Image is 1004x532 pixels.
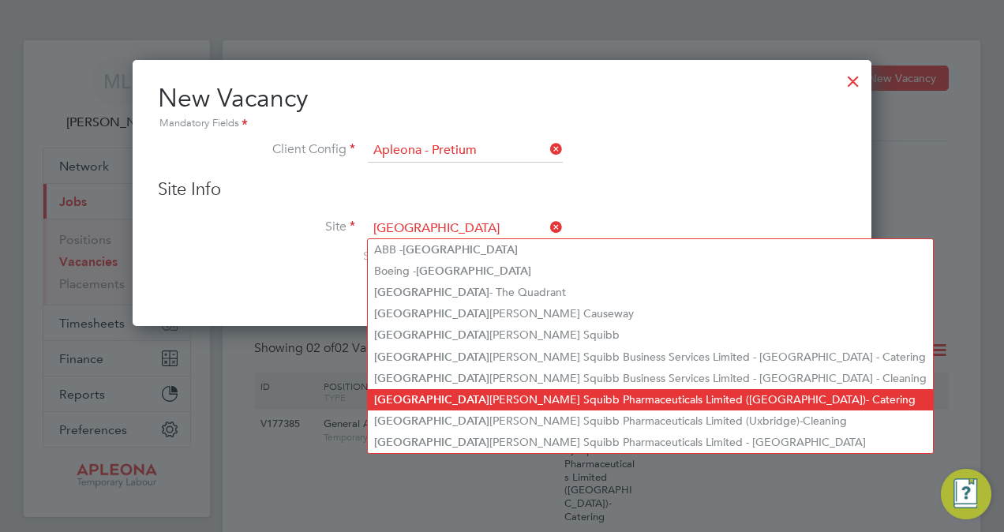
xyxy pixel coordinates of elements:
b: [GEOGRAPHIC_DATA] [374,436,489,449]
li: [PERSON_NAME] Squibb Business Services Limited - [GEOGRAPHIC_DATA] - Cleaning [368,368,933,389]
li: ABB - [368,239,933,260]
li: [PERSON_NAME] Squibb Business Services Limited - [GEOGRAPHIC_DATA] - Catering [368,347,933,368]
li: [PERSON_NAME] Squibb Pharmaceuticals Limited ([GEOGRAPHIC_DATA])- Catering [368,389,933,410]
input: Search for... [368,217,563,241]
b: [GEOGRAPHIC_DATA] [374,286,489,299]
button: Engage Resource Center [941,469,991,519]
li: [PERSON_NAME] Squibb [368,324,933,346]
b: [GEOGRAPHIC_DATA] [374,350,489,364]
li: [PERSON_NAME] Squibb Pharmaceuticals Limited - [GEOGRAPHIC_DATA] [368,432,933,453]
b: [GEOGRAPHIC_DATA] [374,372,489,385]
label: Site [158,219,355,235]
span: Search by site name, address or group [363,249,557,263]
li: [PERSON_NAME] Causeway [368,303,933,324]
li: Boeing - [368,260,933,282]
b: [GEOGRAPHIC_DATA] [374,307,489,320]
label: Client Config [158,141,355,158]
input: Search for... [368,139,563,163]
b: [GEOGRAPHIC_DATA] [403,243,518,257]
div: Mandatory Fields [158,115,846,133]
b: [GEOGRAPHIC_DATA] [374,393,489,406]
b: [GEOGRAPHIC_DATA] [416,264,531,278]
b: [GEOGRAPHIC_DATA] [374,328,489,342]
h2: New Vacancy [158,82,846,133]
h3: Site Info [158,178,846,201]
li: [PERSON_NAME] Squibb Pharmaceuticals Limited (Uxbridge)-Cleaning [368,410,933,432]
b: [GEOGRAPHIC_DATA] [374,414,489,428]
li: - The Quadrant [368,282,933,303]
